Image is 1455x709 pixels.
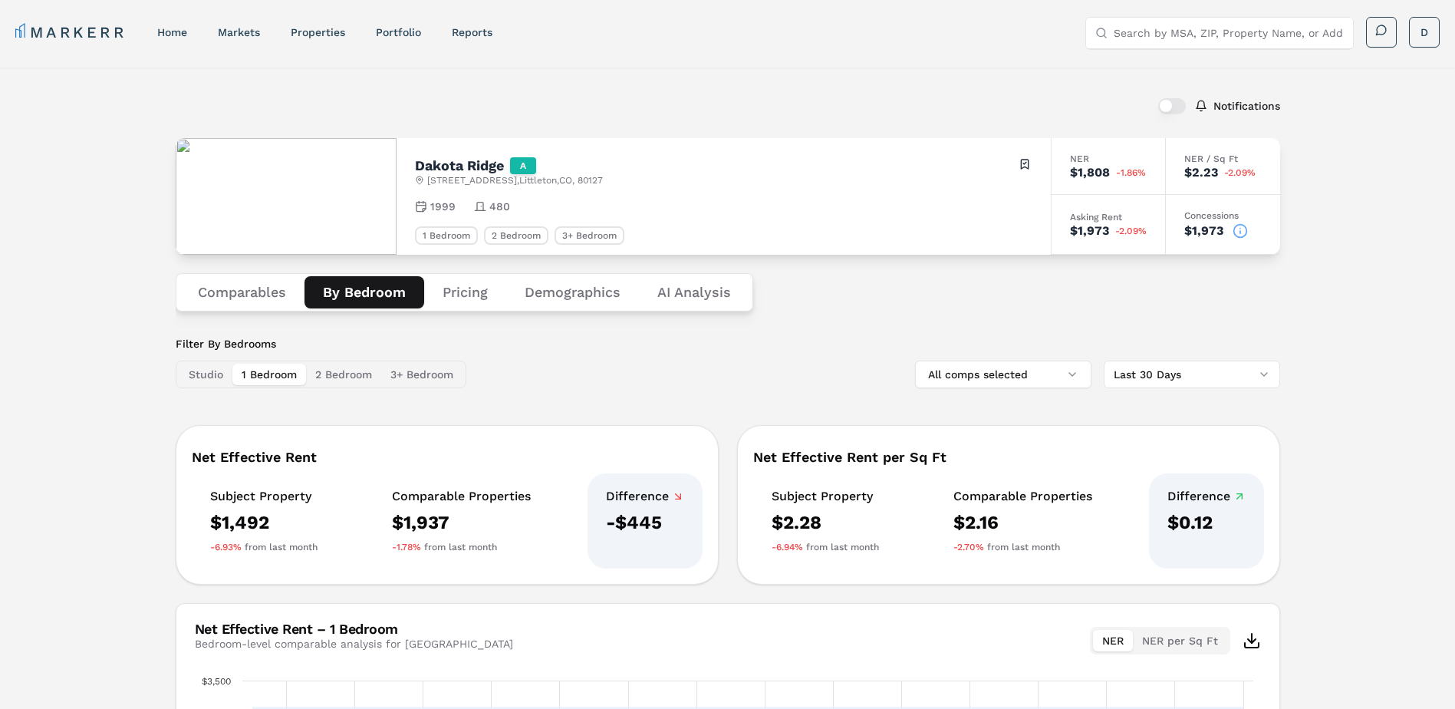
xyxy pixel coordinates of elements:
[306,364,381,385] button: 2 Bedroom
[1224,168,1256,177] span: -2.09%
[415,226,478,245] div: 1 Bedroom
[772,510,879,535] div: $2.28
[195,636,513,651] div: Bedroom-level comparable analysis for [GEOGRAPHIC_DATA]
[1093,630,1133,651] button: NER
[424,276,506,308] button: Pricing
[1070,213,1147,222] div: Asking Rent
[510,157,536,174] div: A
[210,489,318,504] div: Subject Property
[1133,630,1227,651] button: NER per Sq Ft
[772,541,803,553] span: -6.94%
[195,622,513,636] div: Net Effective Rent – 1 Bedroom
[392,510,531,535] div: $1,937
[291,26,345,38] a: properties
[1115,226,1147,236] span: -2.09%
[484,226,548,245] div: 2 Bedroom
[772,489,879,504] div: Subject Property
[1184,225,1223,237] div: $1,973
[555,226,624,245] div: 3+ Bedroom
[392,541,531,553] div: from last month
[427,174,603,186] span: [STREET_ADDRESS] , Littleton , CO , 80127
[953,510,1092,535] div: $2.16
[179,364,232,385] button: Studio
[376,26,421,38] a: Portfolio
[1167,489,1246,504] div: Difference
[606,489,684,504] div: Difference
[430,199,456,214] span: 1999
[202,676,231,687] text: $3,500
[1184,211,1262,220] div: Concessions
[1167,510,1246,535] div: $0.12
[1213,101,1280,111] label: Notifications
[915,361,1091,388] button: All comps selected
[176,336,466,351] label: Filter By Bedrooms
[639,276,749,308] button: AI Analysis
[1070,154,1147,163] div: NER
[1114,18,1344,48] input: Search by MSA, ZIP, Property Name, or Address
[506,276,639,308] button: Demographics
[210,541,318,553] div: from last month
[210,541,242,553] span: -6.93%
[304,276,424,308] button: By Bedroom
[953,541,1092,553] div: from last month
[606,510,684,535] div: -$445
[1184,167,1218,179] div: $2.23
[772,541,879,553] div: from last month
[953,541,984,553] span: -2.70%
[218,26,260,38] a: markets
[192,450,703,464] div: Net Effective Rent
[1116,168,1146,177] span: -1.86%
[1070,225,1109,237] div: $1,973
[232,364,306,385] button: 1 Bedroom
[1420,25,1428,40] span: D
[392,541,421,553] span: -1.78%
[452,26,492,38] a: reports
[15,21,127,43] a: MARKERR
[1184,154,1262,163] div: NER / Sq Ft
[753,450,1264,464] div: Net Effective Rent per Sq Ft
[157,26,187,38] a: home
[953,489,1092,504] div: Comparable Properties
[489,199,510,214] span: 480
[1070,167,1110,179] div: $1,808
[381,364,463,385] button: 3+ Bedroom
[415,159,504,173] h2: Dakota Ridge
[392,489,531,504] div: Comparable Properties
[210,510,318,535] div: $1,492
[1409,17,1440,48] button: D
[179,276,304,308] button: Comparables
